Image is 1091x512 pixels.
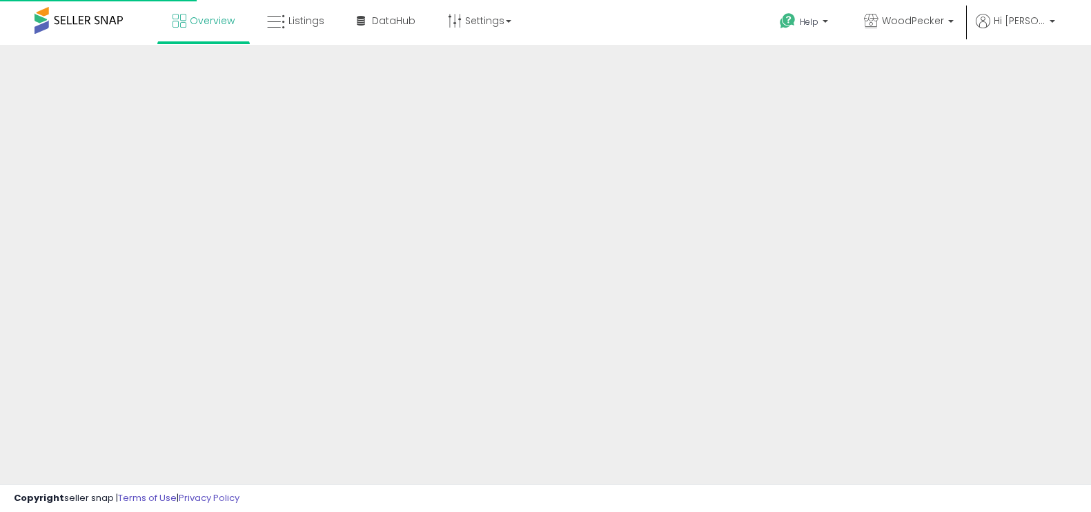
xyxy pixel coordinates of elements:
[179,491,239,504] a: Privacy Policy
[800,16,818,28] span: Help
[882,14,944,28] span: WoodPecker
[976,14,1055,45] a: Hi [PERSON_NAME]
[779,12,796,30] i: Get Help
[14,491,64,504] strong: Copyright
[118,491,177,504] a: Terms of Use
[994,14,1045,28] span: Hi [PERSON_NAME]
[190,14,235,28] span: Overview
[372,14,415,28] span: DataHub
[14,492,239,505] div: seller snap | |
[769,2,842,45] a: Help
[288,14,324,28] span: Listings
